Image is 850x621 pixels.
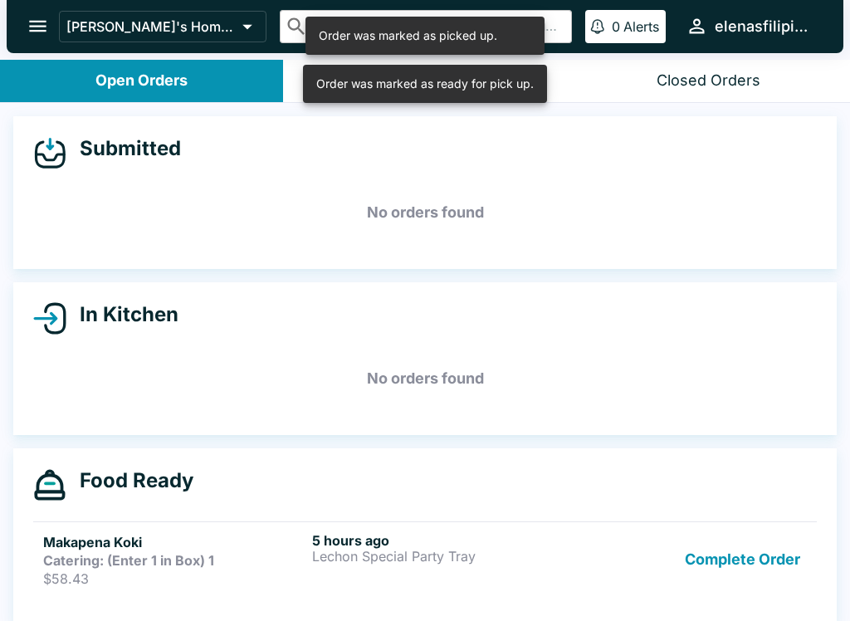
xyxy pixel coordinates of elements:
div: Open Orders [95,71,188,90]
button: open drawer [17,5,59,47]
button: [PERSON_NAME]'s Home of the Finest Filipino Foods [59,11,266,42]
h4: Food Ready [66,468,193,493]
p: Lechon Special Party Tray [312,549,574,564]
h4: In Kitchen [66,302,178,327]
strong: Catering: (Enter 1 in Box) 1 [43,552,214,569]
p: [PERSON_NAME]'s Home of the Finest Filipino Foods [66,18,236,35]
div: Order was marked as ready for pick up. [316,70,534,98]
div: Order was marked as picked up. [319,22,497,50]
p: $58.43 [43,570,305,587]
p: Alerts [623,18,659,35]
a: Makapena KokiCatering: (Enter 1 in Box) 1$58.435 hours agoLechon Special Party TrayComplete Order [33,521,817,597]
div: elenasfilipinofoods [715,17,817,37]
button: elenasfilipinofoods [679,8,823,44]
h5: No orders found [33,183,817,242]
p: 0 [612,18,620,35]
h6: 5 hours ago [312,532,574,549]
h4: Submitted [66,136,181,161]
div: Closed Orders [657,71,760,90]
button: Complete Order [678,532,807,587]
h5: Makapena Koki [43,532,305,552]
h5: No orders found [33,349,817,408]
